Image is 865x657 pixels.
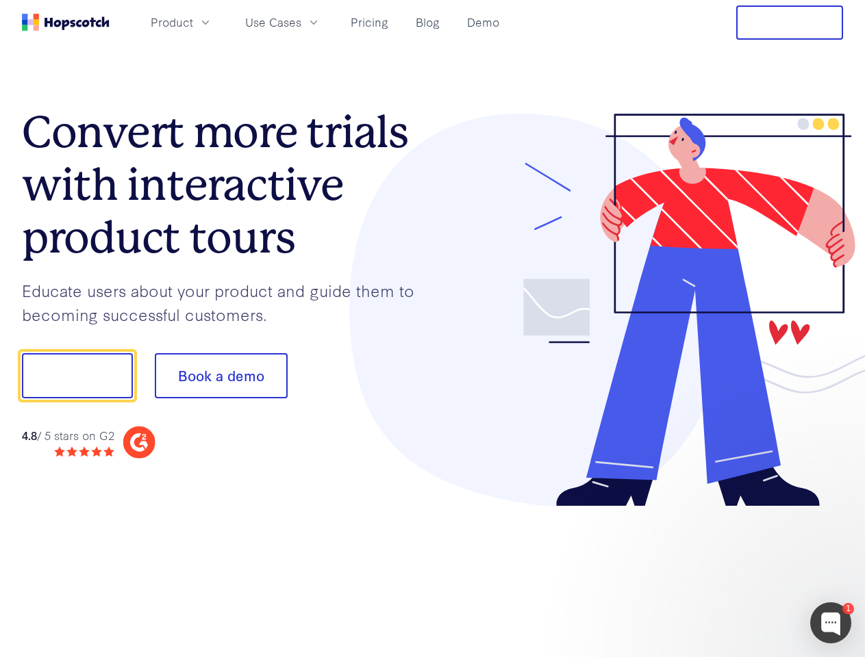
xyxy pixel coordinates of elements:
h1: Convert more trials with interactive product tours [22,106,433,263]
span: Use Cases [245,14,301,31]
button: Show me! [22,353,133,398]
div: / 5 stars on G2 [22,427,114,444]
a: Blog [410,11,445,34]
button: Product [142,11,221,34]
a: Home [22,14,110,31]
a: Demo [462,11,505,34]
strong: 4.8 [22,427,37,443]
span: Product [151,14,193,31]
a: Pricing [345,11,394,34]
p: Educate users about your product and guide them to becoming successful customers. [22,279,433,326]
button: Book a demo [155,353,288,398]
div: 1 [842,603,854,615]
button: Free Trial [736,5,843,40]
button: Use Cases [237,11,329,34]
